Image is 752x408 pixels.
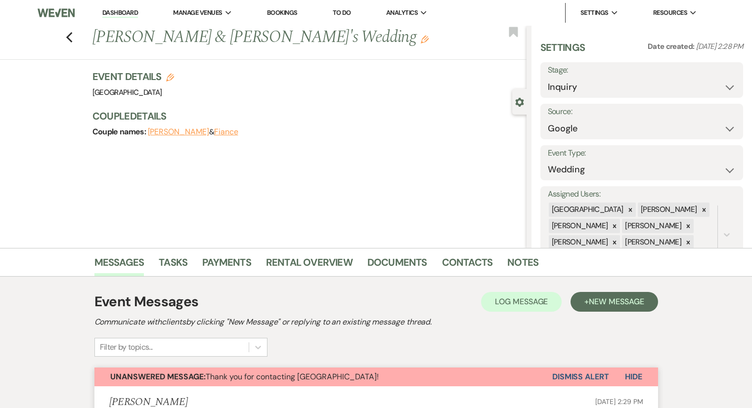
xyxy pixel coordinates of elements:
[648,41,696,51] span: Date created:
[94,316,658,328] h2: Communicate with clients by clicking "New Message" or replying to an existing message thread.
[202,254,251,276] a: Payments
[540,41,585,62] h3: Settings
[110,371,379,382] span: Thank you for contacting [GEOGRAPHIC_DATA]!
[609,367,658,386] button: Hide
[625,371,642,382] span: Hide
[548,63,736,78] label: Stage:
[110,371,206,382] strong: Unanswered Message:
[595,397,643,406] span: [DATE] 2:29 PM
[548,187,736,202] label: Assigned Users:
[481,292,562,312] button: Log Message
[266,254,353,276] a: Rental Overview
[100,341,153,353] div: Filter by topics...
[102,8,138,18] a: Dashboard
[148,127,238,137] span: &
[552,367,609,386] button: Dismiss Alert
[696,41,743,51] span: [DATE] 2:28 PM
[386,8,418,18] span: Analytics
[580,8,609,18] span: Settings
[548,146,736,161] label: Event Type:
[589,296,644,307] span: New Message
[92,26,436,49] h1: [PERSON_NAME] & [PERSON_NAME]'s Wedding
[622,235,683,249] div: [PERSON_NAME]
[173,8,222,18] span: Manage Venues
[94,291,199,312] h1: Event Messages
[515,97,524,106] button: Close lead details
[549,219,610,233] div: [PERSON_NAME]
[92,126,148,137] span: Couple names:
[421,35,429,43] button: Edit
[495,296,548,307] span: Log Message
[94,367,552,386] button: Unanswered Message:Thank you for contacting [GEOGRAPHIC_DATA]!
[571,292,658,312] button: +New Message
[442,254,493,276] a: Contacts
[94,254,144,276] a: Messages
[548,105,736,119] label: Source:
[92,109,517,123] h3: Couple Details
[367,254,427,276] a: Documents
[92,87,162,97] span: [GEOGRAPHIC_DATA]
[38,2,75,23] img: Weven Logo
[507,254,538,276] a: Notes
[549,203,625,217] div: [GEOGRAPHIC_DATA]
[267,8,298,17] a: Bookings
[214,128,238,136] button: Fiance
[148,128,209,136] button: [PERSON_NAME]
[622,219,683,233] div: [PERSON_NAME]
[549,235,610,249] div: [PERSON_NAME]
[638,203,699,217] div: [PERSON_NAME]
[159,254,187,276] a: Tasks
[653,8,687,18] span: Resources
[333,8,351,17] a: To Do
[92,70,175,83] h3: Event Details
